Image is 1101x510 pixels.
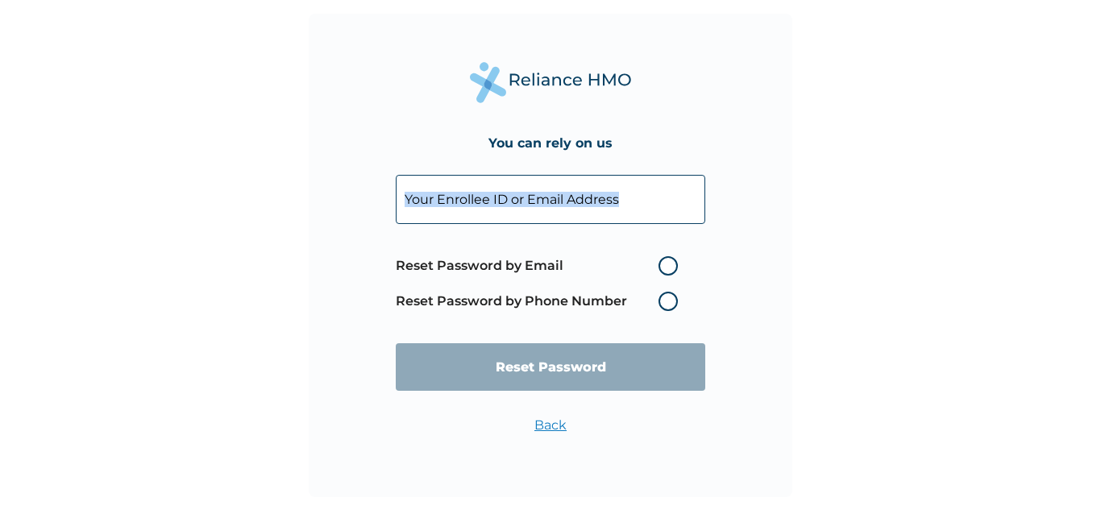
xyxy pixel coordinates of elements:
label: Reset Password by Phone Number [396,292,686,311]
img: Reliance Health's Logo [470,62,631,103]
input: Your Enrollee ID or Email Address [396,175,705,224]
input: Reset Password [396,343,705,391]
label: Reset Password by Email [396,256,686,276]
span: Password reset method [396,248,686,319]
h4: You can rely on us [488,135,613,151]
a: Back [534,417,567,433]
